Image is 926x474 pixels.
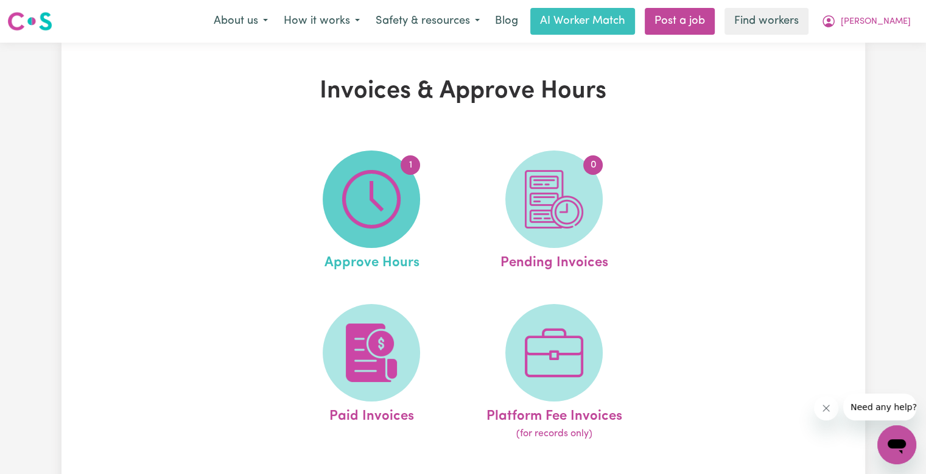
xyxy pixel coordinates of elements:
[877,425,916,464] iframe: Button to launch messaging window
[488,8,525,35] a: Blog
[7,7,52,35] a: Careseekers logo
[486,401,622,427] span: Platform Fee Invoices
[645,8,715,35] a: Post a job
[583,155,603,175] span: 0
[814,396,838,420] iframe: Close message
[7,9,74,18] span: Need any help?
[276,9,368,34] button: How it works
[466,150,642,274] a: Pending Invoices
[843,394,916,420] iframe: Message from company
[284,304,459,442] a: Paid Invoices
[500,248,608,274] span: Pending Invoices
[368,9,488,34] button: Safety & resources
[7,10,52,32] img: Careseekers logo
[324,248,419,274] span: Approve Hours
[203,77,724,106] h1: Invoices & Approve Hours
[206,9,276,34] button: About us
[516,426,592,441] span: (for records only)
[841,15,911,29] span: [PERSON_NAME]
[329,401,414,427] span: Paid Invoices
[401,155,420,175] span: 1
[466,304,642,442] a: Platform Fee Invoices(for records only)
[724,8,808,35] a: Find workers
[284,150,459,274] a: Approve Hours
[813,9,919,34] button: My Account
[530,8,635,35] a: AI Worker Match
